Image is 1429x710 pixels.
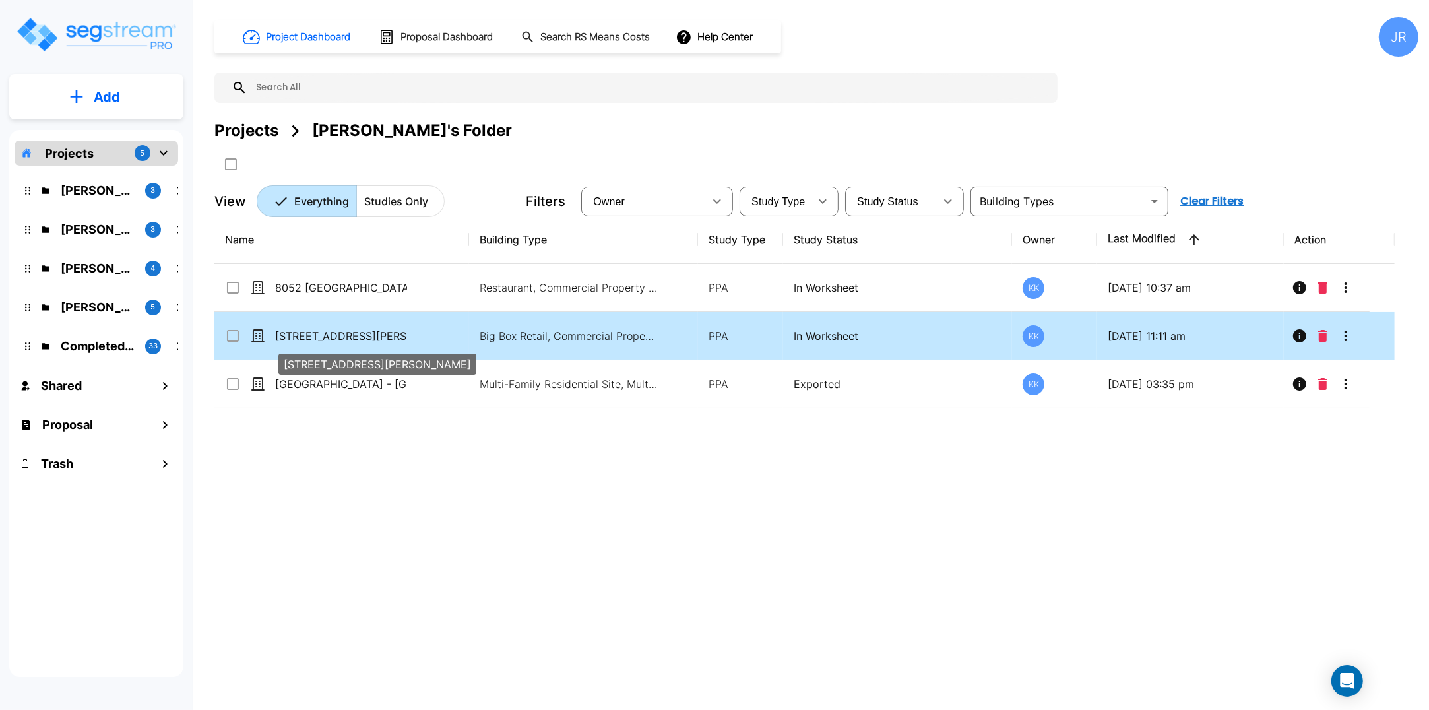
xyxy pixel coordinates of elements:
[275,328,407,344] p: [STREET_ADDRESS][PERSON_NAME]
[148,340,158,352] p: 33
[238,22,358,51] button: Project Dashboard
[214,191,246,211] p: View
[1284,216,1394,264] th: Action
[673,24,758,49] button: Help Center
[1333,371,1359,397] button: More-Options
[61,337,135,355] p: Completed Client Reports 2025
[257,185,357,217] button: Everything
[400,30,493,45] h1: Proposal Dashboard
[1286,323,1313,349] button: Info
[1012,216,1097,264] th: Owner
[151,263,156,274] p: 4
[266,30,350,45] h1: Project Dashboard
[1333,323,1359,349] button: More-Options
[151,224,156,235] p: 3
[1145,192,1164,210] button: Open
[275,280,407,296] p: 8052 [GEOGRAPHIC_DATA]
[480,328,658,344] p: Big Box Retail, Commercial Property Site
[41,455,73,472] h1: Trash
[794,280,1001,296] p: In Worksheet
[698,216,783,264] th: Study Type
[247,73,1051,103] input: Search All
[1023,325,1044,347] div: KK
[848,183,935,220] div: Select
[593,196,625,207] span: Owner
[373,23,500,51] button: Proposal Dashboard
[1379,17,1418,57] div: JR
[794,376,1001,392] p: Exported
[1331,665,1363,697] div: Open Intercom Messenger
[1023,277,1044,299] div: KK
[141,148,145,159] p: 5
[151,185,156,196] p: 3
[1286,371,1313,397] button: Info
[61,220,135,238] p: Karina's Folder
[1097,216,1284,264] th: Last Modified
[1286,274,1313,301] button: Info
[1175,188,1249,214] button: Clear Filters
[709,328,773,344] p: PPA
[469,216,698,264] th: Building Type
[516,24,657,50] button: Search RS Means Costs
[709,376,773,392] p: PPA
[480,280,658,296] p: Restaurant, Commercial Property Site
[709,280,773,296] p: PPA
[857,196,918,207] span: Study Status
[751,196,805,207] span: Study Type
[783,216,1012,264] th: Study Status
[526,191,565,211] p: Filters
[284,356,471,372] p: [STREET_ADDRESS][PERSON_NAME]
[218,151,244,177] button: SelectAll
[742,183,810,220] div: Select
[974,192,1143,210] input: Building Types
[257,185,445,217] div: Platform
[1108,280,1273,296] p: [DATE] 10:37 am
[356,185,445,217] button: Studies Only
[61,259,135,277] p: M.E. Folder
[1313,323,1333,349] button: Delete
[41,377,82,395] h1: Shared
[214,216,469,264] th: Name
[42,416,93,434] h1: Proposal
[794,328,1001,344] p: In Worksheet
[584,183,704,220] div: Select
[1108,328,1273,344] p: [DATE] 11:11 am
[294,193,349,209] p: Everything
[15,16,177,53] img: Logo
[1333,274,1359,301] button: More-Options
[214,119,278,143] div: Projects
[151,302,156,313] p: 5
[275,376,407,392] p: [GEOGRAPHIC_DATA] - [GEOGRAPHIC_DATA]
[94,87,120,107] p: Add
[1023,373,1044,395] div: KK
[1313,274,1333,301] button: Delete
[1108,376,1273,392] p: [DATE] 03:35 pm
[480,376,658,392] p: Multi-Family Residential Site, Multi-Family Residential
[61,181,135,199] p: Kristina's Folder (Finalized Reports)
[61,298,135,316] p: Jon's Folder
[364,193,428,209] p: Studies Only
[312,119,512,143] div: [PERSON_NAME]'s Folder
[540,30,650,45] h1: Search RS Means Costs
[9,78,183,116] button: Add
[45,145,94,162] p: Projects
[1313,371,1333,397] button: Delete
